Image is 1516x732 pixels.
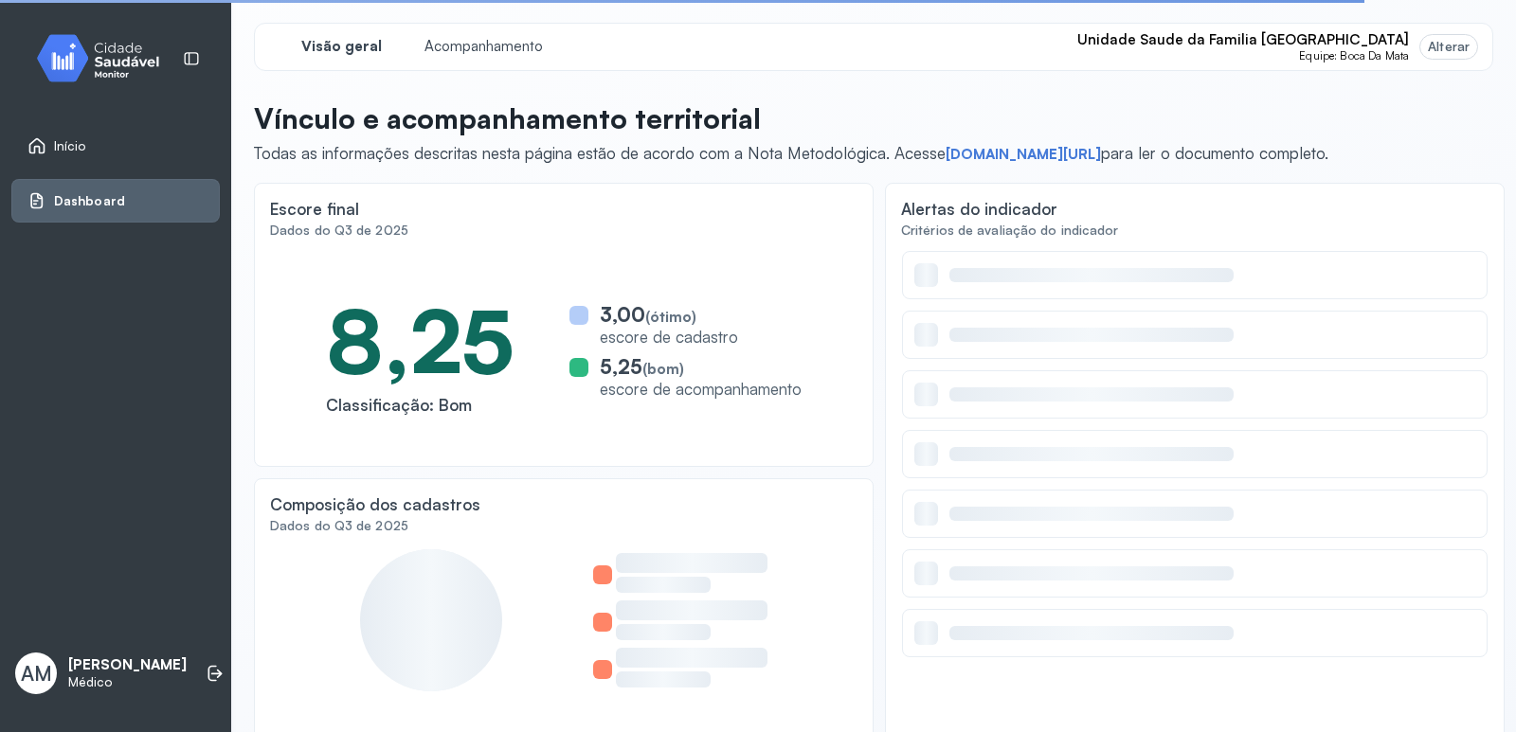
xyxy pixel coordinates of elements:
[54,193,125,209] span: Dashboard
[600,302,738,327] div: 3,00
[21,661,52,686] span: AM
[424,38,543,56] span: Acompanhamento
[301,38,382,56] span: Visão geral
[270,223,857,239] div: Dados do Q3 de 2025
[326,286,514,395] div: 8,25
[600,379,802,399] div: escore de acompanhamento
[1077,31,1409,49] span: Unidade Saude da Familia [GEOGRAPHIC_DATA]
[270,518,857,534] div: Dados do Q3 de 2025
[645,308,696,326] span: (ótimo)
[270,494,480,514] div: Composição dos cadastros
[600,354,802,379] div: 5,25
[326,395,514,415] div: Classificação: Bom
[27,136,204,155] a: Início
[254,143,1328,163] span: Todas as informações descritas nesta página estão de acordo com a Nota Metodológica. Acesse para ...
[68,656,187,674] p: [PERSON_NAME]
[270,199,359,219] div: Escore final
[901,199,1057,219] div: Alertas do indicador
[27,191,204,210] a: Dashboard
[254,101,1328,135] p: Vínculo e acompanhamento territorial
[1428,39,1470,55] div: Alterar
[68,674,187,690] p: Médico
[54,138,86,154] span: Início
[20,30,190,86] img: monitor.svg
[1299,49,1409,62] span: Equipe: Boca Da Mata
[901,223,1489,239] div: Critérios de avaliação do indicador
[946,145,1101,164] a: [DOMAIN_NAME][URL]
[600,327,738,347] div: escore de cadastro
[642,360,684,378] span: (bom)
